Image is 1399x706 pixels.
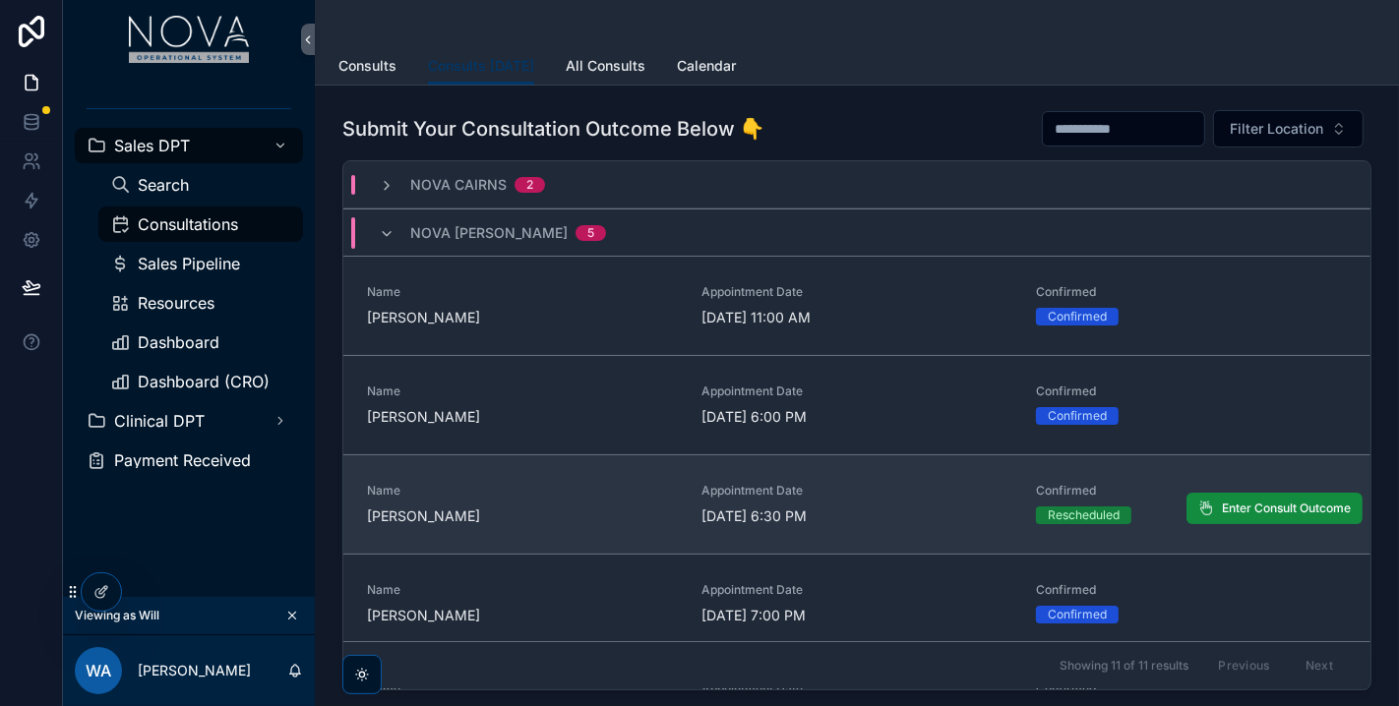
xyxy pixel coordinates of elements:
span: Name [367,483,678,499]
span: Confirmed [1036,582,1347,598]
div: Rescheduled [1048,506,1120,524]
span: Showing 11 of 11 results [1060,658,1188,674]
span: Confirmed [1036,483,1347,499]
span: Name [367,582,678,598]
span: Sales DPT [114,138,190,153]
img: App logo [129,16,250,63]
span: Search [138,177,189,193]
span: [DATE] 11:00 AM [701,308,1012,327]
span: Appointment Date [701,582,1012,598]
span: WA [86,659,111,682]
span: Clinical DPT [114,413,205,429]
a: Consults [338,48,396,88]
span: Appointment Date [701,483,1012,499]
a: Dashboard [98,324,303,360]
div: 2 [526,177,533,193]
div: 5 [587,225,594,241]
span: Confirmed [1036,383,1347,399]
a: Consultations [98,206,303,242]
h1: Submit Your Consultation Outcome Below 👇 [342,115,764,143]
div: Confirmed [1048,308,1107,325]
span: [DATE] 7:00 PM [701,606,1012,625]
span: [PERSON_NAME] [367,407,678,427]
span: Name [367,383,678,399]
div: scrollable content [63,79,315,503]
a: Name[PERSON_NAME]Appointment Date[DATE] 7:00 PMConfirmedConfirmed [343,554,1370,653]
span: Confirmed [1036,284,1347,300]
span: Dashboard (CRO) [138,374,270,389]
span: [DATE] 6:30 PM [701,506,1012,526]
span: [PERSON_NAME] [367,308,678,327]
p: [PERSON_NAME] [138,661,251,680]
a: All Consults [566,48,645,88]
a: Payment Received [75,442,303,478]
span: Payment Received [114,452,251,468]
span: Enter Consult Outcome [1222,500,1351,516]
span: Consultations [138,216,238,232]
span: Calendar [677,56,736,76]
span: Dashboard [138,334,219,350]
a: Resources [98,285,303,321]
span: Nova [PERSON_NAME] [410,223,568,243]
span: Nova Cairns [410,175,507,195]
span: Name [367,284,678,300]
span: Resources [138,295,214,311]
span: Appointment Date [701,284,1012,300]
a: Clinical DPT [75,403,303,439]
a: Name[PERSON_NAME]Appointment Date[DATE] 6:00 PMConfirmedConfirmed [343,355,1370,454]
span: Viewing as Will [75,608,159,623]
a: Sales Pipeline [98,246,303,281]
span: [PERSON_NAME] [367,606,678,625]
a: Search [98,167,303,203]
button: Select Button [1213,110,1364,147]
div: Confirmed [1048,606,1107,623]
span: Consults [DATE] [428,56,534,76]
span: Appointment Date [701,383,1012,399]
span: All Consults [566,56,645,76]
a: Calendar [677,48,736,88]
div: Confirmed [1048,407,1107,425]
a: Name[PERSON_NAME]Appointment Date[DATE] 11:00 AMConfirmedConfirmed [343,256,1370,355]
button: Enter Consult Outcome [1186,493,1363,524]
span: [PERSON_NAME] [367,506,678,526]
a: Name[PERSON_NAME]Appointment Date[DATE] 6:30 PMConfirmedRescheduledEnter Consult Outcome [343,454,1370,554]
span: [DATE] 6:00 PM [701,407,1012,427]
span: Consults [338,56,396,76]
a: Dashboard (CRO) [98,364,303,399]
a: Sales DPT [75,128,303,163]
span: Filter Location [1230,119,1323,139]
a: Consults [DATE] [428,48,534,86]
span: Sales Pipeline [138,256,240,271]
